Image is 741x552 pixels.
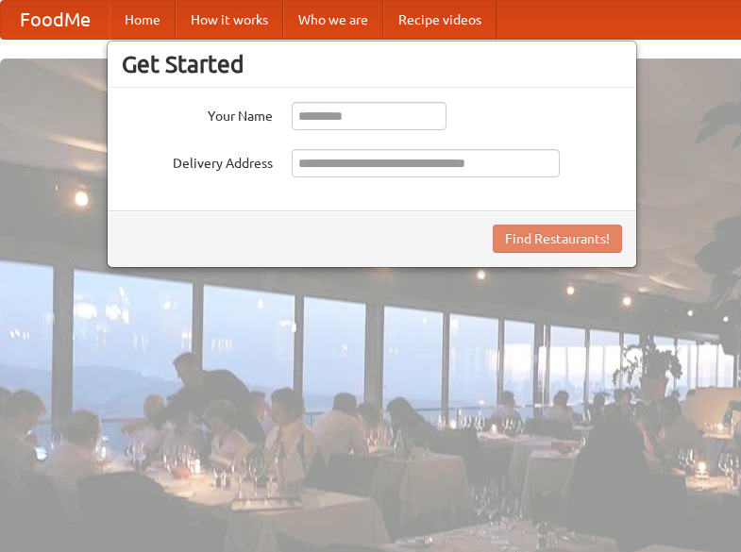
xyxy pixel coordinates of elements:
[109,1,176,39] a: Home
[176,1,283,39] a: How it works
[122,102,273,125] label: Your Name
[1,1,109,39] a: FoodMe
[122,50,622,78] h3: Get Started
[122,149,273,173] label: Delivery Address
[493,225,622,253] button: Find Restaurants!
[383,1,497,39] a: Recipe videos
[283,1,383,39] a: Who we are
